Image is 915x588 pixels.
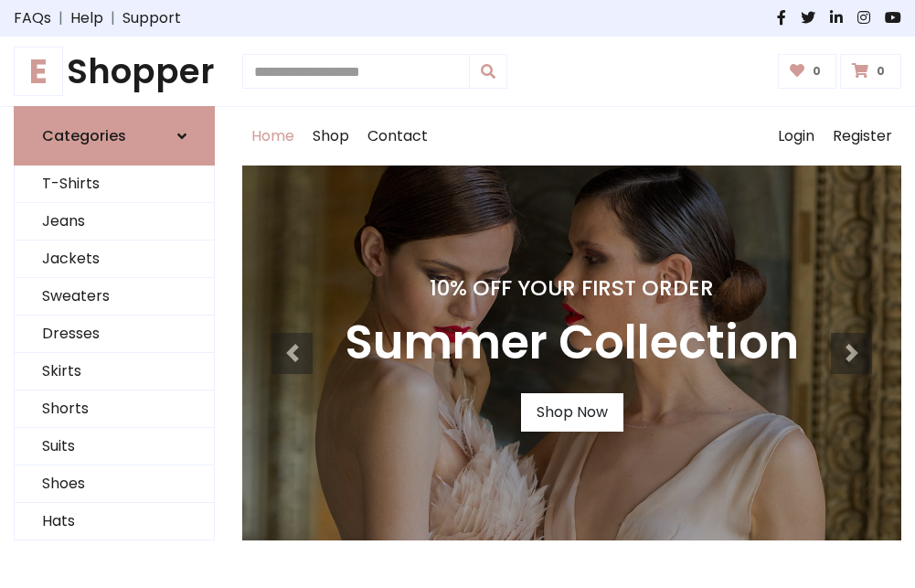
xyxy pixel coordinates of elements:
a: Shorts [15,390,214,428]
a: Jackets [15,241,214,278]
a: Hats [15,503,214,540]
a: Suits [15,428,214,465]
h4: 10% Off Your First Order [345,275,799,301]
span: | [103,7,122,29]
a: Jeans [15,203,214,241]
span: 0 [872,63,889,80]
span: E [14,47,63,96]
a: Home [242,107,303,166]
a: Login [769,107,824,166]
a: Categories [14,106,215,166]
span: 0 [808,63,825,80]
a: 0 [778,54,837,89]
h1: Shopper [14,51,215,91]
a: Shop Now [521,393,623,432]
a: Shoes [15,465,214,503]
a: Register [824,107,901,166]
a: EShopper [14,51,215,91]
a: T-Shirts [15,166,214,203]
a: FAQs [14,7,51,29]
h3: Summer Collection [345,315,799,371]
a: Dresses [15,315,214,353]
a: 0 [840,54,901,89]
a: Support [122,7,181,29]
h6: Categories [42,127,126,144]
a: Sweaters [15,278,214,315]
a: Contact [358,107,437,166]
a: Skirts [15,353,214,390]
span: | [51,7,70,29]
a: Help [70,7,103,29]
a: Shop [303,107,358,166]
